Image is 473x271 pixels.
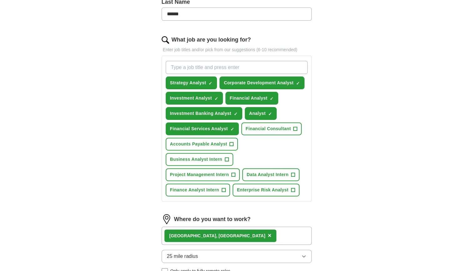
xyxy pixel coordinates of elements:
[268,232,271,239] span: ×
[237,187,289,193] span: Enterprise Risk Analyst
[233,184,299,196] button: Enterprise Risk Analyst
[170,126,228,132] span: Financial Services Analyst
[249,110,266,117] span: Analyst
[170,110,231,117] span: Investment Banking Analyst
[170,80,206,86] span: Strategy Analyst
[170,141,227,147] span: Accounts Payable Analyst
[268,231,271,240] button: ×
[170,187,219,193] span: Finance Analyst Intern
[166,168,240,181] button: Project Management Intern
[224,80,294,86] span: Corporate Development Analyst
[214,96,218,101] span: ✓
[296,81,300,86] span: ✓
[170,95,212,101] span: Investment Analyst
[241,122,302,135] button: Financial Consultant
[245,107,277,120] button: Analyst✓
[172,36,251,44] label: What job are you looking for?
[166,184,230,196] button: Finance Analyst Intern
[167,253,198,260] span: 25 mile radius
[166,61,308,74] input: Type a job title and press enter
[166,76,217,89] button: Strategy Analyst✓
[246,126,291,132] span: Financial Consultant
[162,36,169,44] img: search.png
[170,171,229,178] span: Project Management Intern
[166,107,242,120] button: Investment Banking Analyst✓
[162,214,172,224] img: location.png
[234,111,238,116] span: ✓
[170,156,222,163] span: Business Analyst Intern
[242,168,299,181] button: Data Analyst Intern
[230,127,234,132] span: ✓
[166,122,239,135] button: Financial Services Analyst✓
[162,250,312,263] button: 25 mile radius
[225,92,279,105] button: Financial Analyst✓
[166,92,223,105] button: Investment Analyst✓
[166,138,238,150] button: Accounts Payable Analyst
[209,81,212,86] span: ✓
[174,215,251,224] label: Where do you want to work?
[162,47,312,53] p: Enter job titles and/or pick from our suggestions (6-10 recommended)
[268,111,272,116] span: ✓
[219,76,304,89] button: Corporate Development Analyst✓
[270,96,274,101] span: ✓
[169,233,265,239] div: [GEOGRAPHIC_DATA], [GEOGRAPHIC_DATA]
[166,153,233,166] button: Business Analyst Intern
[230,95,268,101] span: Financial Analyst
[247,171,289,178] span: Data Analyst Intern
